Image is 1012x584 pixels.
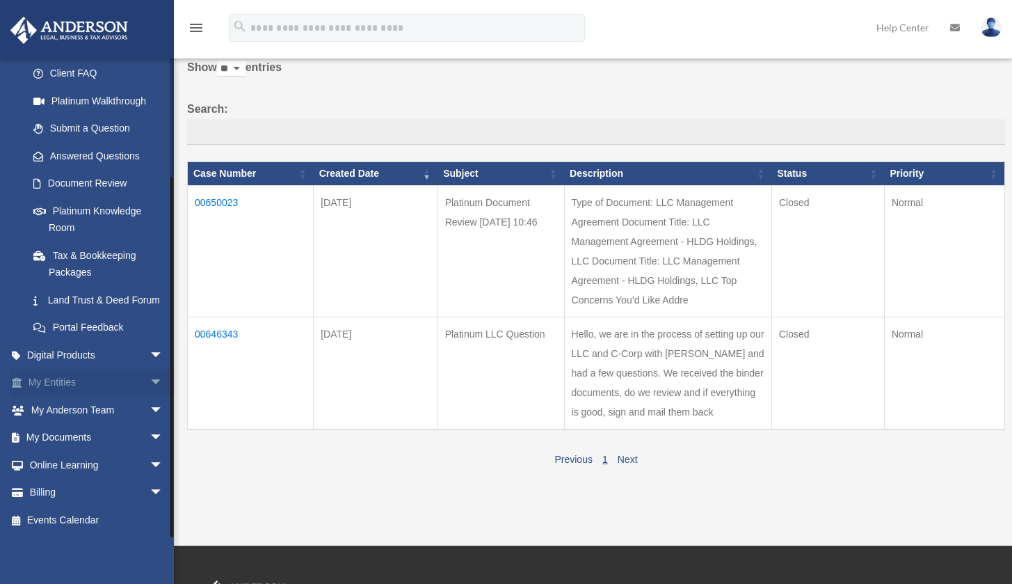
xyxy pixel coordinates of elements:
a: Client FAQ [19,60,177,88]
i: menu [188,19,204,36]
img: User Pic [981,17,1002,38]
a: Land Trust & Deed Forum [19,286,177,314]
th: Created Date: activate to sort column ascending [314,162,438,186]
td: Closed [771,185,884,317]
td: Platinum Document Review [DATE] 10:46 [437,185,564,317]
a: menu [188,24,204,36]
a: Next [618,454,638,465]
td: Type of Document: LLC Management Agreement Document Title: LLC Management Agreement - HLDG Holdin... [564,185,771,317]
th: Case Number: activate to sort column ascending [188,162,314,186]
td: Closed [771,317,884,429]
input: Search: [187,119,1005,145]
th: Subject: activate to sort column ascending [437,162,564,186]
td: Hello, we are in the process of setting up our LLC and C-Corp with [PERSON_NAME] and had a few qu... [564,317,771,429]
td: [DATE] [314,185,438,317]
a: Platinum Walkthrough [19,87,177,115]
a: Portal Feedback [19,314,177,342]
img: Anderson Advisors Platinum Portal [6,17,132,44]
td: 00646343 [188,317,314,429]
td: 00650023 [188,185,314,317]
span: arrow_drop_down [150,369,177,397]
td: Platinum LLC Question [437,317,564,429]
a: Billingarrow_drop_down [10,479,184,507]
a: My Anderson Teamarrow_drop_down [10,396,184,424]
a: Tax & Bookkeeping Packages [19,242,177,286]
th: Priority: activate to sort column ascending [884,162,1004,186]
a: 1 [602,454,608,465]
th: Description: activate to sort column ascending [564,162,771,186]
a: Submit a Question [19,115,177,143]
span: arrow_drop_down [150,341,177,370]
span: arrow_drop_down [150,479,177,507]
td: Normal [884,185,1004,317]
td: Normal [884,317,1004,429]
span: arrow_drop_down [150,451,177,480]
a: Digital Productsarrow_drop_down [10,341,184,369]
a: Answered Questions [19,142,170,170]
a: Platinum Knowledge Room [19,197,177,242]
select: Showentries [217,61,246,77]
td: [DATE] [314,317,438,429]
span: arrow_drop_down [150,396,177,425]
span: arrow_drop_down [150,424,177,452]
a: My Entitiesarrow_drop_down [10,369,184,397]
a: Online Learningarrow_drop_down [10,451,184,479]
a: Events Calendar [10,506,184,534]
a: Document Review [19,170,177,198]
label: Search: [187,100,1005,145]
i: search [232,19,248,34]
th: Status: activate to sort column ascending [771,162,884,186]
a: Previous [554,454,592,465]
a: My Documentsarrow_drop_down [10,424,184,452]
label: Show entries [187,58,1005,91]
